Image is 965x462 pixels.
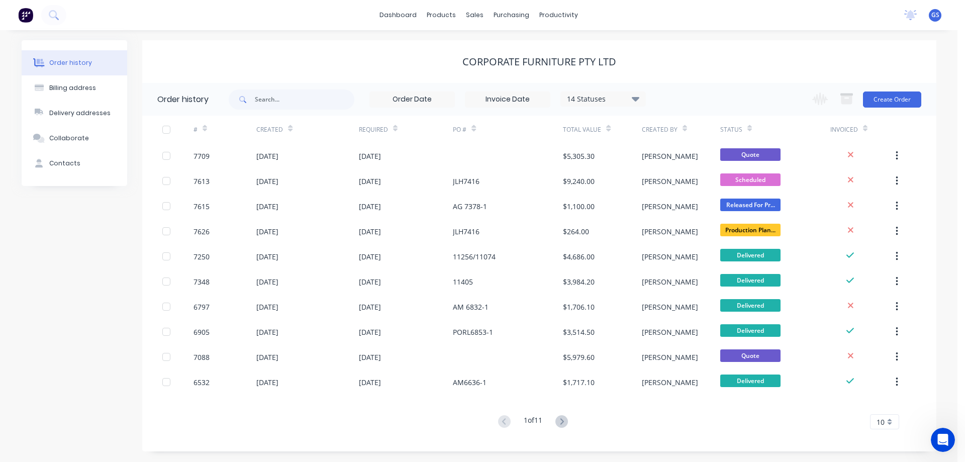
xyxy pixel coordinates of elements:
[453,251,496,262] div: 11256/11074
[359,352,381,362] div: [DATE]
[453,276,473,287] div: 11405
[374,8,422,23] a: dashboard
[720,349,781,362] span: Quote
[22,101,127,126] button: Delivery addresses
[461,8,489,23] div: sales
[49,134,89,143] div: Collaborate
[194,201,210,212] div: 7615
[453,176,479,187] div: JLH7416
[830,125,858,134] div: Invoiced
[642,125,678,134] div: Created By
[720,249,781,261] span: Delivered
[642,276,698,287] div: [PERSON_NAME]
[370,92,454,107] input: Order Date
[49,109,111,118] div: Delivery addresses
[642,176,698,187] div: [PERSON_NAME]
[359,176,381,187] div: [DATE]
[720,173,781,186] span: Scheduled
[563,327,595,337] div: $3,514.50
[359,201,381,212] div: [DATE]
[453,116,563,143] div: PO #
[563,226,589,237] div: $264.00
[256,352,278,362] div: [DATE]
[256,125,283,134] div: Created
[359,377,381,388] div: [DATE]
[563,377,595,388] div: $1,717.10
[194,226,210,237] div: 7626
[931,428,955,452] iframe: Intercom live chat
[524,415,542,429] div: 1 of 11
[194,377,210,388] div: 6532
[157,94,209,106] div: Order history
[194,302,210,312] div: 6797
[256,226,278,237] div: [DATE]
[256,151,278,161] div: [DATE]
[453,327,493,337] div: PORL6853-1
[453,377,487,388] div: AM6636-1
[720,375,781,387] span: Delivered
[642,226,698,237] div: [PERSON_NAME]
[642,251,698,262] div: [PERSON_NAME]
[359,302,381,312] div: [DATE]
[563,352,595,362] div: $5,979.60
[720,274,781,287] span: Delivered
[359,125,388,134] div: Required
[563,116,641,143] div: Total Value
[256,327,278,337] div: [DATE]
[359,116,453,143] div: Required
[255,89,354,110] input: Search...
[563,125,601,134] div: Total Value
[22,151,127,176] button: Contacts
[453,201,487,212] div: AG 7378-1
[453,125,466,134] div: PO #
[194,251,210,262] div: 7250
[720,324,781,337] span: Delivered
[931,11,939,20] span: GS
[18,8,33,23] img: Factory
[563,251,595,262] div: $4,686.00
[563,201,595,212] div: $1,100.00
[563,276,595,287] div: $3,984.20
[453,302,489,312] div: AM 6832-1
[359,226,381,237] div: [DATE]
[194,276,210,287] div: 7348
[194,327,210,337] div: 6905
[720,199,781,211] span: Released For Pr...
[194,352,210,362] div: 7088
[877,417,885,427] span: 10
[256,377,278,388] div: [DATE]
[256,276,278,287] div: [DATE]
[22,75,127,101] button: Billing address
[194,176,210,187] div: 7613
[642,377,698,388] div: [PERSON_NAME]
[563,176,595,187] div: $9,240.00
[194,125,198,134] div: #
[256,176,278,187] div: [DATE]
[256,201,278,212] div: [DATE]
[534,8,583,23] div: productivity
[642,352,698,362] div: [PERSON_NAME]
[359,151,381,161] div: [DATE]
[642,151,698,161] div: [PERSON_NAME]
[642,327,698,337] div: [PERSON_NAME]
[194,116,256,143] div: #
[49,58,92,67] div: Order history
[462,56,616,68] div: Corporate Furniture Pty Ltd
[720,148,781,161] span: Quote
[194,151,210,161] div: 7709
[720,224,781,236] span: Production Plan...
[720,116,830,143] div: Status
[642,116,720,143] div: Created By
[256,116,358,143] div: Created
[22,126,127,151] button: Collaborate
[720,125,742,134] div: Status
[256,251,278,262] div: [DATE]
[489,8,534,23] div: purchasing
[49,83,96,93] div: Billing address
[359,276,381,287] div: [DATE]
[563,151,595,161] div: $5,305.30
[359,251,381,262] div: [DATE]
[830,116,893,143] div: Invoiced
[642,201,698,212] div: [PERSON_NAME]
[720,299,781,312] span: Delivered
